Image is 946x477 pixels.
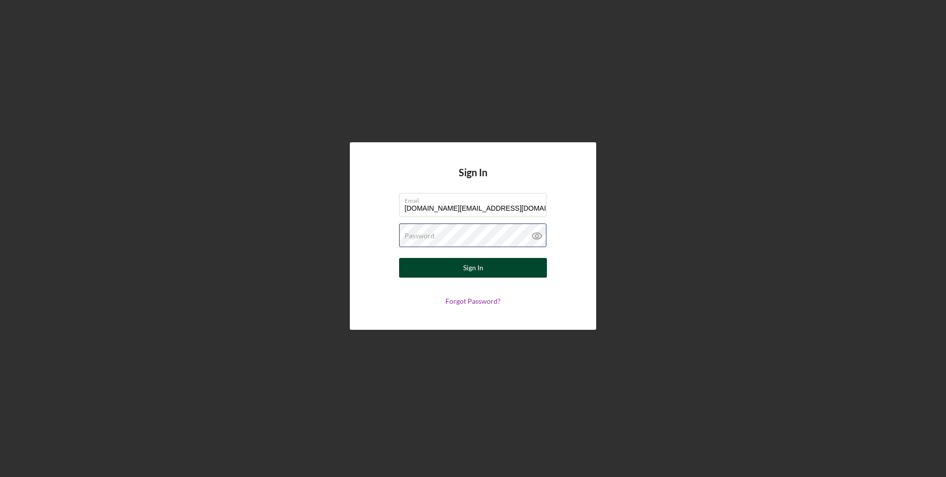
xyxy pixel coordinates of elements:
label: Password [405,232,435,240]
h4: Sign In [459,167,487,193]
button: Sign In [399,258,547,278]
a: Forgot Password? [445,297,501,305]
div: Sign In [463,258,483,278]
label: Email [405,193,546,204]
